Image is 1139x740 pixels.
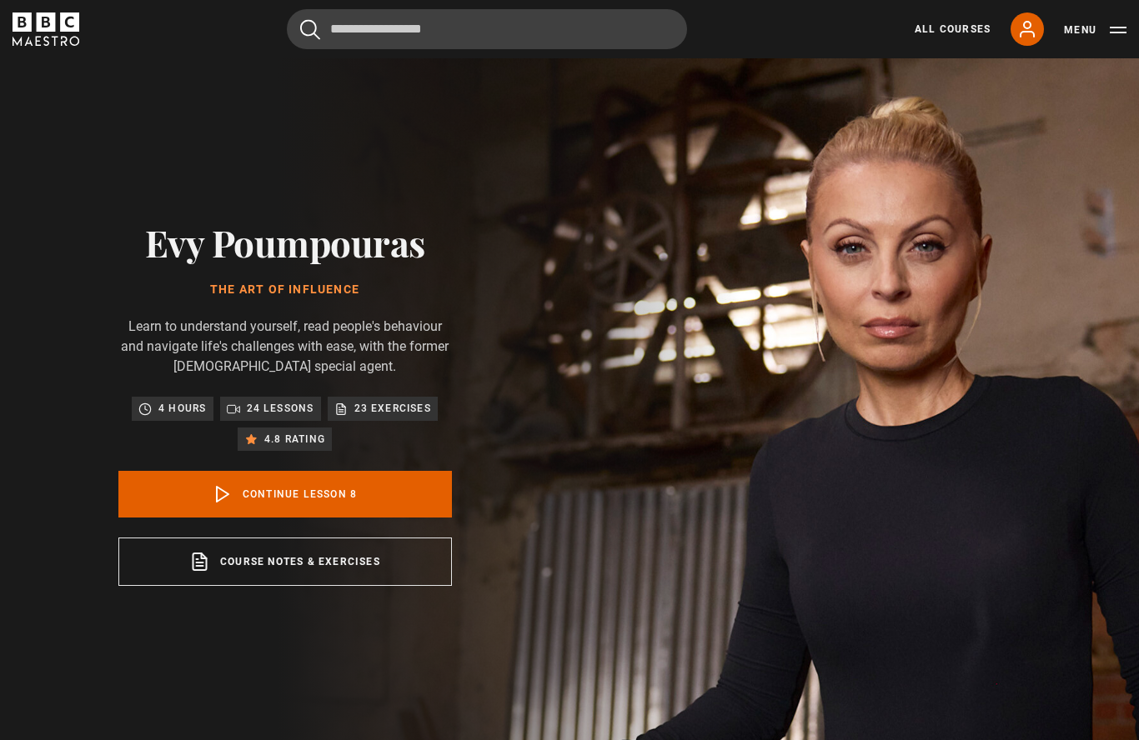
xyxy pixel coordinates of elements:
[287,9,687,49] input: Search
[13,12,79,46] svg: BBC Maestro
[247,400,314,417] p: 24 lessons
[300,19,320,40] button: Submit the search query
[354,400,431,417] p: 23 exercises
[118,221,452,263] h2: Evy Poumpouras
[1064,22,1126,38] button: Toggle navigation
[264,431,325,447] p: 4.8 rating
[118,537,452,586] a: Course notes & exercises
[118,317,452,377] p: Learn to understand yourself, read people's behaviour and navigate life's challenges with ease, w...
[158,400,206,417] p: 4 hours
[118,471,452,517] a: Continue lesson 8
[915,22,991,37] a: All Courses
[118,283,452,297] h1: The Art of Influence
